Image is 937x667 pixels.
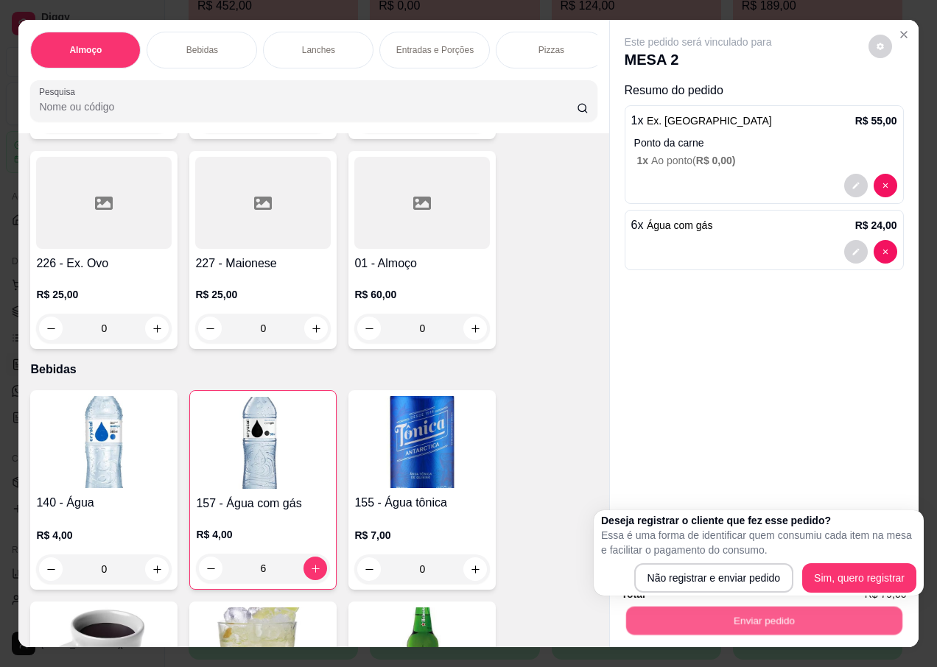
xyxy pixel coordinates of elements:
[647,219,713,231] span: Água com gás
[354,528,490,543] p: R$ 7,00
[145,557,169,581] button: increase-product-quantity
[637,155,651,166] span: 1 x
[634,563,793,593] button: Não registrar e enviar pedido
[36,255,172,272] h4: 226 - Ex. Ovo
[36,287,172,302] p: R$ 25,00
[463,557,487,581] button: increase-product-quantity
[302,44,335,56] p: Lanches
[357,317,381,340] button: decrease-product-quantity
[868,35,892,58] button: decrease-product-quantity
[195,255,331,272] h4: 227 - Maionese
[802,563,916,593] button: Sim, quero registrar
[601,513,916,528] h2: Deseja registrar o cliente que fez esse pedido?
[196,495,330,512] h4: 157 - Água com gás
[647,115,772,127] span: Ex. [GEOGRAPHIC_DATA]
[625,606,902,635] button: Enviar pedido
[631,112,772,130] p: 1 x
[625,82,904,99] p: Resumo do pedido
[637,153,897,168] p: Ao ponto (
[36,494,172,512] h4: 140 - Água
[463,317,487,340] button: increase-product-quantity
[874,240,897,264] button: decrease-product-quantity
[199,557,222,580] button: decrease-product-quantity
[622,588,645,600] strong: Total
[30,361,597,378] p: Bebidas
[36,528,172,543] p: R$ 4,00
[892,23,916,46] button: Close
[196,397,330,489] img: product-image
[186,44,218,56] p: Bebidas
[874,174,897,197] button: decrease-product-quantity
[198,317,222,340] button: decrease-product-quantity
[855,218,897,233] p: R$ 24,00
[354,396,490,488] img: product-image
[354,287,490,302] p: R$ 60,00
[696,155,736,166] span: R$ 0,00 )
[196,527,330,542] p: R$ 4,00
[69,44,102,56] p: Almoço
[36,396,172,488] img: product-image
[844,240,868,264] button: decrease-product-quantity
[634,135,897,150] p: Ponto da carne
[538,44,564,56] p: Pizzas
[601,528,916,557] p: Essa é uma forma de identificar quem consumiu cada item na mesa e facilitar o pagamento do consumo.
[354,255,490,272] h4: 01 - Almoço
[354,494,490,512] h4: 155 - Água tônica
[855,113,897,128] p: R$ 55,00
[396,44,474,56] p: Entradas e Porções
[304,317,328,340] button: increase-product-quantity
[625,35,772,49] p: Este pedido será vinculado para
[625,49,772,70] p: MESA 2
[39,99,576,114] input: Pesquisa
[39,557,63,581] button: decrease-product-quantity
[195,287,331,302] p: R$ 25,00
[357,557,381,581] button: decrease-product-quantity
[631,216,713,234] p: 6 x
[303,557,327,580] button: increase-product-quantity
[39,85,80,98] label: Pesquisa
[844,174,868,197] button: decrease-product-quantity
